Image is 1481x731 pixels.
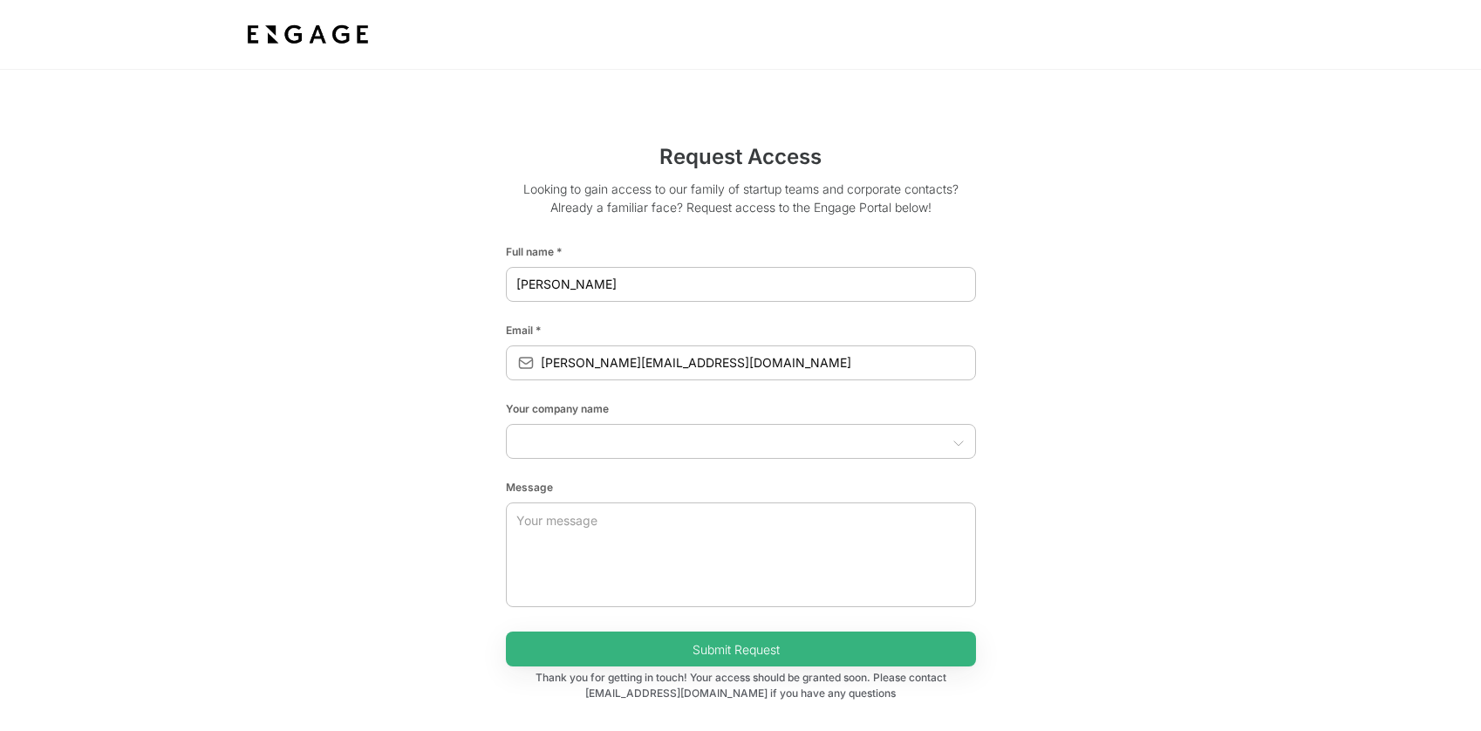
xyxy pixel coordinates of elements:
button: Open [950,434,967,452]
button: Submit Request [506,632,976,666]
input: Your Name [506,269,976,300]
p: Looking to gain access to our family of startup teams and corporate contacts? Already a familiar ... [506,180,976,230]
div: Message [506,473,976,495]
div: Email * [506,316,976,338]
input: Your email [541,347,976,379]
img: bdf1fb74-1727-4ba0-a5bd-bc74ae9fc70b.jpeg [243,19,372,51]
div: Your company name [506,394,976,417]
h2: Request Access [506,141,976,180]
p: Thank you for getting in touch! Your access should be granted soon. Please contact [EMAIL_ADDRESS... [506,666,976,701]
div: Full name * [506,237,976,260]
